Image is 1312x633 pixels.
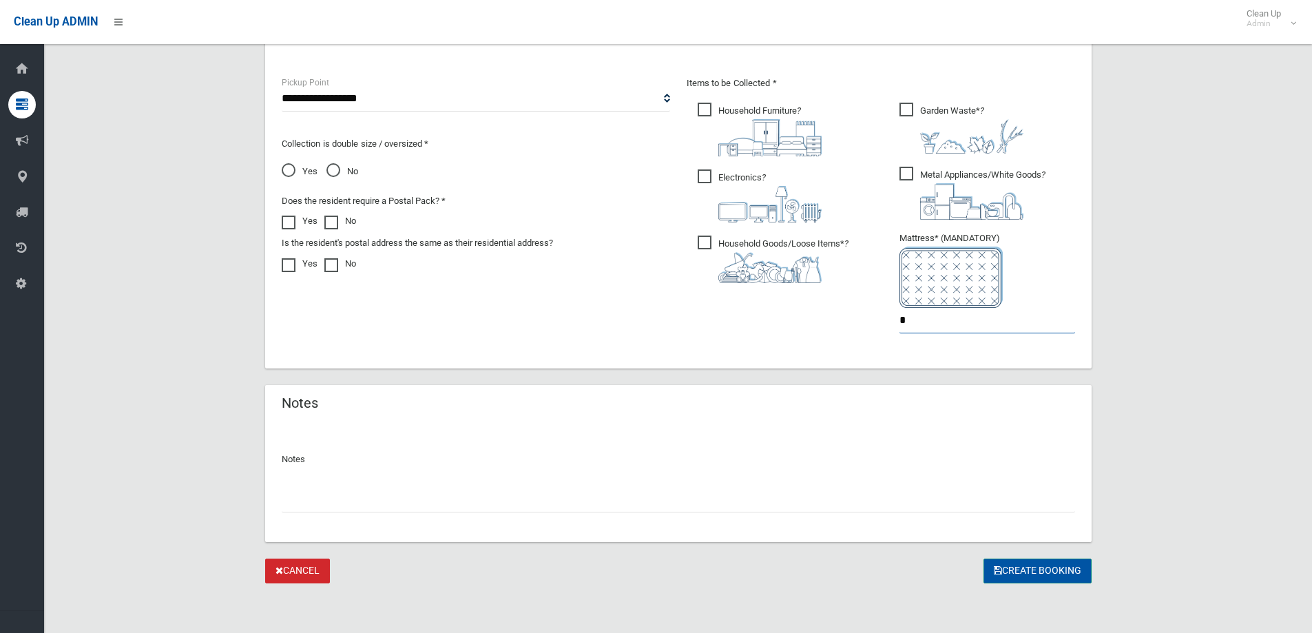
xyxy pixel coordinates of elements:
[282,193,446,209] label: Does the resident require a Postal Pack? *
[326,163,358,180] span: No
[282,136,670,152] p: Collection is double size / oversized *
[265,559,330,584] a: Cancel
[920,105,1023,154] i: ?
[899,167,1045,220] span: Metal Appliances/White Goods
[899,233,1075,308] span: Mattress* (MANDATORY)
[14,15,98,28] span: Clean Up ADMIN
[324,256,356,272] label: No
[698,169,822,222] span: Electronics
[687,75,1075,92] p: Items to be Collected *
[718,238,848,283] i: ?
[718,172,822,222] i: ?
[282,163,317,180] span: Yes
[1240,8,1295,29] span: Clean Up
[983,559,1092,584] button: Create Booking
[718,186,822,222] img: 394712a680b73dbc3d2a6a3a7ffe5a07.png
[899,247,1003,308] img: e7408bece873d2c1783593a074e5cb2f.png
[282,256,317,272] label: Yes
[920,169,1045,220] i: ?
[698,103,822,156] span: Household Furniture
[282,213,317,229] label: Yes
[718,252,822,283] img: b13cc3517677393f34c0a387616ef184.png
[324,213,356,229] label: No
[265,390,335,417] header: Notes
[920,119,1023,154] img: 4fd8a5c772b2c999c83690221e5242e0.png
[698,236,848,283] span: Household Goods/Loose Items*
[718,119,822,156] img: aa9efdbe659d29b613fca23ba79d85cb.png
[899,103,1023,154] span: Garden Waste*
[718,105,822,156] i: ?
[282,235,553,251] label: Is the resident's postal address the same as their residential address?
[920,183,1023,220] img: 36c1b0289cb1767239cdd3de9e694f19.png
[1247,19,1281,29] small: Admin
[282,451,1075,468] p: Notes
